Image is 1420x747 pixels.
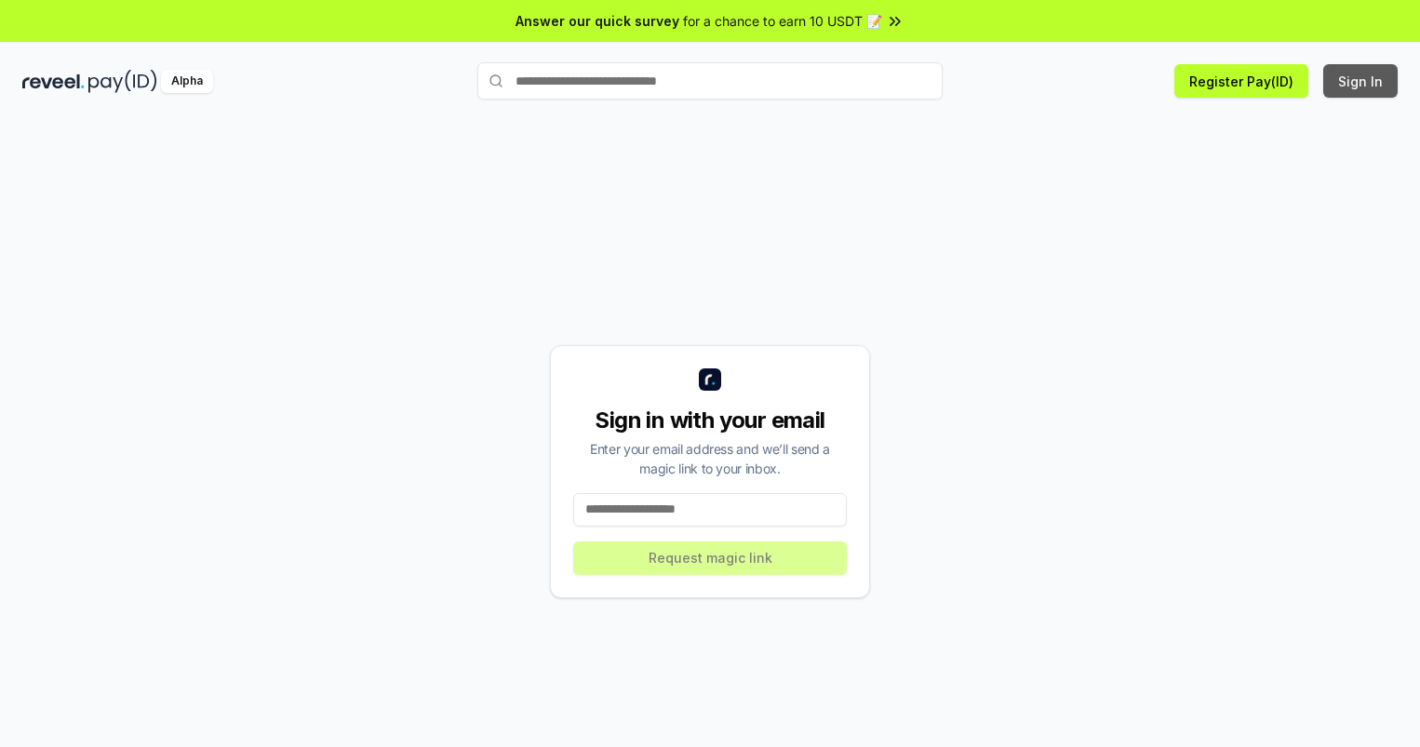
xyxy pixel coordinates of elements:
[161,70,213,93] div: Alpha
[573,406,847,435] div: Sign in with your email
[573,439,847,478] div: Enter your email address and we’ll send a magic link to your inbox.
[699,368,721,391] img: logo_small
[1323,64,1398,98] button: Sign In
[88,70,157,93] img: pay_id
[22,70,85,93] img: reveel_dark
[516,11,679,31] span: Answer our quick survey
[1174,64,1308,98] button: Register Pay(ID)
[683,11,882,31] span: for a chance to earn 10 USDT 📝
